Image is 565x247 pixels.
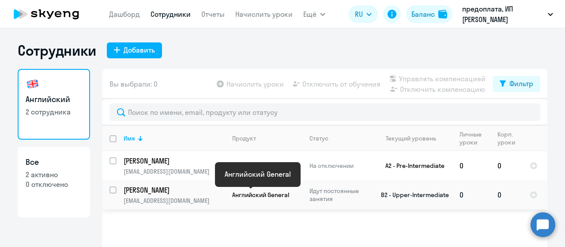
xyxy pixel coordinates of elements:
td: B2 - Upper-Intermediate [370,180,452,209]
button: Балансbalance [406,5,452,23]
span: Английский General [232,191,289,199]
div: Фильтр [509,78,533,89]
div: Корп. уроки [497,130,515,146]
p: 2 сотрудника [26,107,82,117]
p: На отключении [309,162,370,170]
div: Текущий уровень [377,134,452,142]
button: предоплата, ИП [PERSON_NAME] [458,4,557,25]
td: A2 - Pre-Intermediate [370,151,452,180]
a: Отчеты [201,10,225,19]
img: balance [438,10,447,19]
div: Статус [309,134,370,142]
p: [EMAIL_ADDRESS][DOMAIN_NAME] [124,197,225,205]
button: Ещё [303,5,325,23]
h3: Английский [26,94,82,105]
div: Продукт [232,134,256,142]
p: [EMAIL_ADDRESS][DOMAIN_NAME] [124,167,225,175]
p: [PERSON_NAME] [124,185,223,195]
button: Фильтр [493,76,540,92]
span: RU [355,9,363,19]
span: Ещё [303,9,316,19]
p: 2 активно [26,170,82,179]
input: Поиск по имени, email, продукту или статусу [109,103,540,121]
div: Корп. уроки [497,130,522,146]
div: Личные уроки [460,130,490,146]
div: Статус [309,134,328,142]
p: 0 отключено [26,179,82,189]
td: 0 [490,151,523,180]
a: Английский2 сотрудника [18,69,90,140]
td: 0 [490,180,523,209]
div: Баланс [411,9,435,19]
div: Английский General [225,169,291,179]
h3: Все [26,156,82,168]
p: [PERSON_NAME] [124,156,223,166]
a: [PERSON_NAME] [124,156,225,166]
a: [PERSON_NAME] [124,185,225,195]
div: Личные уроки [460,130,482,146]
div: Продукт [232,134,302,142]
div: Имя [124,134,225,142]
a: Сотрудники [151,10,191,19]
div: Текущий уровень [386,134,436,142]
a: Дашборд [109,10,140,19]
h1: Сотрудники [18,42,96,59]
span: Вы выбрали: 0 [109,79,158,89]
div: Имя [124,134,135,142]
td: 0 [452,180,490,209]
p: предоплата, ИП [PERSON_NAME] [462,4,544,25]
p: Идут постоянные занятия [309,187,370,203]
a: Начислить уроки [235,10,293,19]
img: english [26,77,40,91]
a: Все2 активно0 отключено [18,147,90,217]
span: Английский General [232,162,289,170]
div: Добавить [124,45,155,55]
button: Добавить [107,42,162,58]
button: RU [349,5,378,23]
td: 0 [452,151,490,180]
